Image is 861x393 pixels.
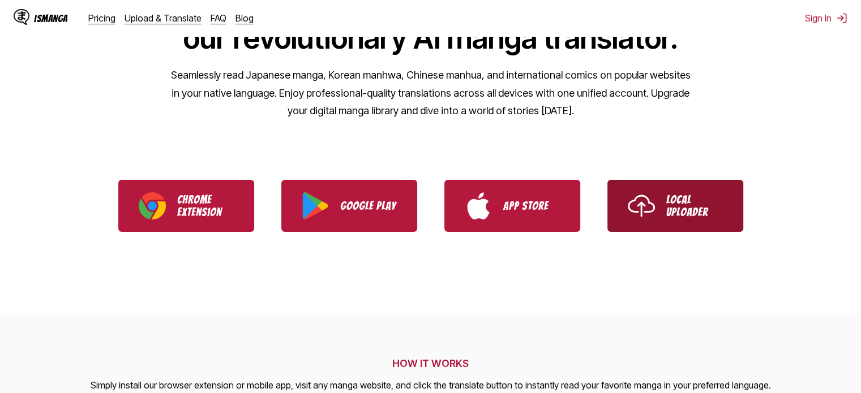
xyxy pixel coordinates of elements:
button: Sign In [805,12,847,24]
p: Seamlessly read Japanese manga, Korean manhwa, Chinese manhua, and international comics on popula... [170,66,691,120]
img: Upload icon [628,192,655,219]
h2: HOW IT WORKS [91,357,771,369]
img: Google Play logo [302,192,329,219]
p: Google Play [340,200,397,212]
a: Use IsManga Local Uploader [607,180,743,232]
img: Sign out [836,12,847,24]
img: Chrome logo [139,192,166,219]
a: Download IsManga from App Store [444,180,580,232]
a: Blog [235,12,254,24]
a: Download IsManga Chrome Extension [118,180,254,232]
p: App Store [503,200,560,212]
p: Local Uploader [666,193,723,218]
img: IsManga Logo [14,9,29,25]
a: IsManga LogoIsManga [14,9,88,27]
div: IsManga [34,13,68,24]
p: Simply install our browser extension or mobile app, visit any manga website, and click the transl... [91,378,771,393]
a: Download IsManga from Google Play [281,180,417,232]
a: FAQ [211,12,226,24]
p: Chrome Extension [177,193,234,218]
img: App Store logo [465,192,492,219]
a: Pricing [88,12,115,24]
a: Upload & Translate [125,12,202,24]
